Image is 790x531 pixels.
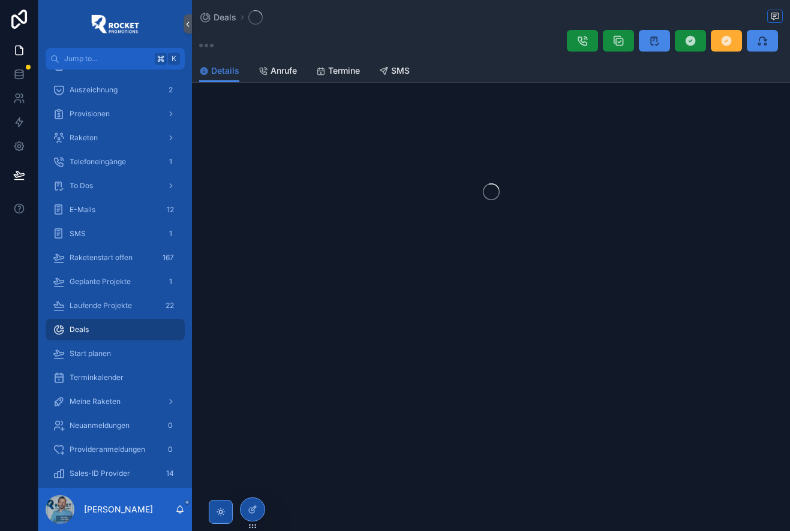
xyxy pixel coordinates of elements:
div: 14 [163,466,178,481]
div: 1 [163,227,178,241]
a: Auszeichnung2 [46,79,185,101]
div: scrollable content [38,70,192,488]
span: Provisionen [70,109,110,119]
span: Telefoneingänge [70,157,126,167]
div: 12 [163,203,178,217]
img: App logo [91,14,139,34]
span: Sales-ID Provider [70,469,130,478]
a: Termine [316,60,360,84]
span: Deals [214,11,236,23]
div: 1 [163,274,178,289]
div: 22 [162,298,178,313]
span: Anrufe [271,65,297,77]
span: Neuanmeldungen [70,421,130,430]
p: [PERSON_NAME] [84,503,153,515]
span: Laufende Projekte [70,301,132,310]
span: SMS [391,65,410,77]
a: Meine Raketen [46,391,185,412]
span: Geplante Projekte [70,277,131,286]
a: To Dos [46,175,185,197]
a: SMS [379,60,410,84]
button: Jump to...K [46,48,185,70]
a: Deals [199,11,236,23]
a: Details [199,60,239,83]
span: Jump to... [64,54,150,64]
a: Neuanmeldungen0 [46,415,185,436]
span: Start planen [70,349,111,358]
span: SMS [70,229,86,239]
a: Geplante Projekte1 [46,271,185,292]
div: 0 [163,442,178,457]
a: Anrufe [259,60,297,84]
span: E-Mails [70,205,95,215]
a: SMS1 [46,223,185,245]
a: Provisionen [46,103,185,125]
a: Provideranmeldungen0 [46,439,185,460]
a: Sales-ID Provider14 [46,463,185,484]
a: Terminkalender [46,367,185,388]
a: E-Mails12 [46,199,185,221]
div: 0 [163,418,178,433]
span: To Dos [70,181,93,191]
a: Laufende Projekte22 [46,295,185,316]
span: Raketenstart offen [70,253,133,263]
a: Telefoneingänge1 [46,151,185,173]
span: Terminkalender [70,373,124,382]
span: Auszeichnung [70,85,118,95]
a: Raketen [46,127,185,149]
div: 167 [159,251,178,265]
span: Termine [328,65,360,77]
span: Provideranmeldungen [70,445,145,454]
div: 1 [163,155,178,169]
a: Deals [46,319,185,340]
div: 2 [163,83,178,97]
span: Meine Raketen [70,397,121,406]
span: Raketen [70,133,98,143]
a: Start planen [46,343,185,364]
span: K [169,54,179,64]
span: Deals [70,325,89,334]
a: Raketenstart offen167 [46,247,185,268]
span: Details [211,65,239,77]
